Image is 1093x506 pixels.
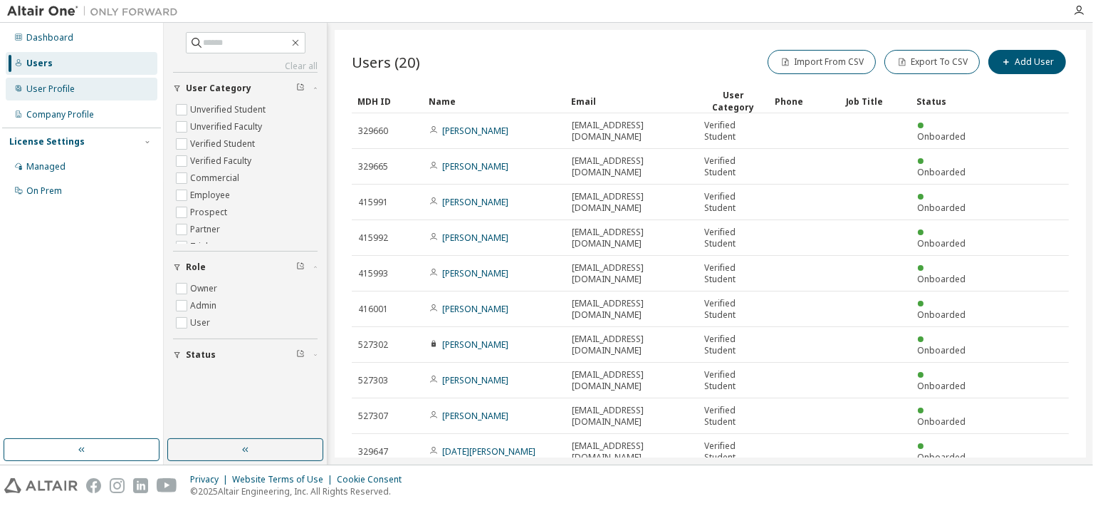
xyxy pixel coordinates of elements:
div: License Settings [9,136,85,148]
label: Unverified Faculty [190,118,265,135]
div: Website Terms of Use [232,474,337,485]
label: Trial [190,238,211,255]
span: Onboarded [918,273,966,285]
a: [PERSON_NAME] [442,125,508,137]
button: Add User [988,50,1066,74]
img: altair_logo.svg [4,478,78,493]
span: [EMAIL_ADDRESS][DOMAIN_NAME] [572,191,691,214]
span: Verified Student [704,120,763,143]
span: 527303 [358,375,388,386]
span: User Category [186,83,251,94]
span: [EMAIL_ADDRESS][DOMAIN_NAME] [572,334,691,356]
a: [DATE][PERSON_NAME] [442,445,535,458]
span: 527307 [358,411,388,422]
div: Managed [26,161,66,172]
div: Cookie Consent [337,474,410,485]
span: Onboarded [918,451,966,463]
span: Status [186,349,216,361]
div: MDH ID [357,90,417,113]
p: © 2025 Altair Engineering, Inc. All Rights Reserved. [190,485,410,497]
a: [PERSON_NAME] [442,410,508,422]
span: [EMAIL_ADDRESS][DOMAIN_NAME] [572,262,691,285]
div: Email [571,90,692,113]
div: Name [429,90,560,113]
span: Clear filter [296,262,305,273]
label: Prospect [190,204,230,221]
span: 329660 [358,125,388,137]
label: Verified Faculty [190,153,254,170]
img: instagram.svg [110,478,125,493]
a: [PERSON_NAME] [442,303,508,315]
label: Employee [190,187,233,204]
span: Onboarded [918,380,966,392]
span: Onboarded [918,202,966,214]
span: [EMAIL_ADDRESS][DOMAIN_NAME] [572,440,691,463]
span: [EMAIL_ADDRESS][DOMAIN_NAME] [572,298,691,321]
div: User Category [704,89,763,113]
span: 527302 [358,339,388,351]
div: On Prem [26,185,62,197]
div: Phone [775,90,835,113]
span: Verified Student [704,262,763,285]
span: 329647 [358,446,388,458]
span: Onboarded [918,415,966,428]
span: [EMAIL_ADDRESS][DOMAIN_NAME] [572,405,691,428]
label: Admin [190,297,219,314]
span: Users (20) [352,52,420,72]
span: Clear filter [296,83,305,94]
span: 415991 [358,197,388,208]
button: Role [173,252,318,283]
span: 416001 [358,304,388,315]
label: Commercial [190,170,242,187]
a: [PERSON_NAME] [442,374,508,386]
span: Onboarded [918,237,966,249]
img: youtube.svg [157,478,177,493]
span: Verified Student [704,155,763,178]
label: Verified Student [190,135,258,153]
a: Clear all [173,61,318,72]
div: Users [26,58,53,69]
label: User [190,314,213,331]
span: [EMAIL_ADDRESS][DOMAIN_NAME] [572,369,691,392]
button: Import From CSV [768,50,876,74]
button: User Category [173,73,318,104]
span: Verified Student [704,298,763,321]
span: Verified Student [704,440,763,463]
label: Unverified Student [190,101,268,118]
span: Onboarded [918,130,966,143]
span: Verified Student [704,405,763,428]
img: linkedin.svg [133,478,148,493]
span: 415993 [358,268,388,279]
button: Export To CSV [884,50,980,74]
span: [EMAIL_ADDRESS][DOMAIN_NAME] [572,155,691,178]
span: Clear filter [296,349,305,361]
div: Status [917,90,977,113]
button: Status [173,339,318,371]
a: [PERSON_NAME] [442,196,508,208]
a: [PERSON_NAME] [442,232,508,244]
div: User Profile [26,83,75,95]
a: [PERSON_NAME] [442,267,508,279]
a: [PERSON_NAME] [442,339,508,351]
img: facebook.svg [86,478,101,493]
span: Onboarded [918,166,966,178]
a: [PERSON_NAME] [442,160,508,172]
label: Owner [190,280,220,297]
span: Verified Student [704,369,763,392]
div: Company Profile [26,109,94,120]
span: [EMAIL_ADDRESS][DOMAIN_NAME] [572,120,691,143]
div: Dashboard [26,32,73,43]
div: Privacy [190,474,232,485]
label: Partner [190,221,223,238]
span: Verified Student [704,227,763,249]
img: Altair One [7,4,185,19]
span: [EMAIL_ADDRESS][DOMAIN_NAME] [572,227,691,249]
span: 329665 [358,161,388,172]
span: Verified Student [704,191,763,214]
span: Onboarded [918,309,966,321]
span: Verified Student [704,334,763,356]
span: Role [186,262,206,273]
div: Job Title [846,90,906,113]
span: 415992 [358,232,388,244]
span: Onboarded [918,344,966,356]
